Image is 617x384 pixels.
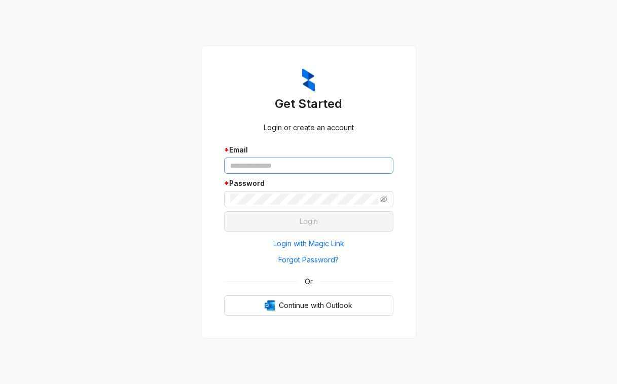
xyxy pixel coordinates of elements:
span: Or [298,276,320,287]
img: Outlook [265,300,275,311]
img: ZumaIcon [302,68,315,92]
button: Forgot Password? [224,252,393,268]
button: OutlookContinue with Outlook [224,295,393,316]
button: Login [224,211,393,232]
span: eye-invisible [380,196,387,203]
span: Forgot Password? [278,254,339,265]
span: Login with Magic Link [273,238,344,249]
h3: Get Started [224,96,393,112]
span: Continue with Outlook [279,300,352,311]
div: Email [224,144,393,156]
div: Password [224,178,393,189]
div: Login or create an account [224,122,393,133]
button: Login with Magic Link [224,236,393,252]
